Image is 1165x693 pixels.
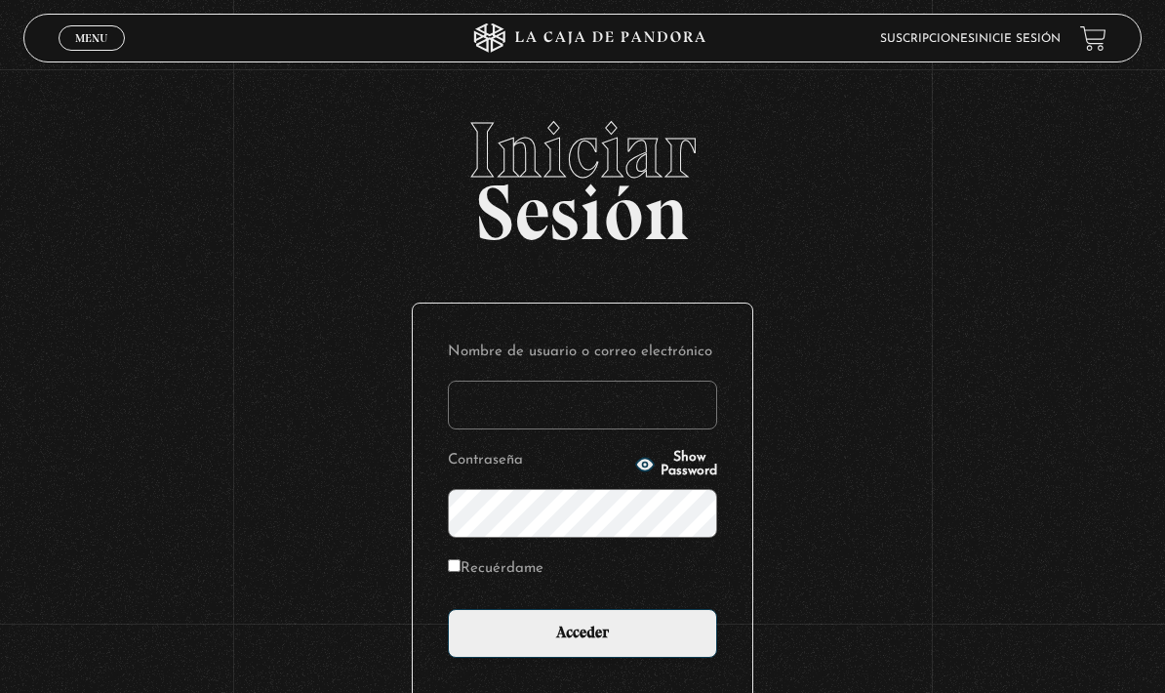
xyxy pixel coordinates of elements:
[1080,25,1106,52] a: View your shopping cart
[448,447,629,473] label: Contraseña
[448,609,717,658] input: Acceder
[23,111,1142,236] h2: Sesión
[448,555,543,582] label: Recuérdame
[75,32,107,44] span: Menu
[635,451,717,478] button: Show Password
[880,33,975,45] a: Suscripciones
[448,339,717,365] label: Nombre de usuario o correo electrónico
[68,49,114,62] span: Cerrar
[448,559,461,572] input: Recuérdame
[23,111,1142,189] span: Iniciar
[975,33,1061,45] a: Inicie sesión
[661,451,717,478] span: Show Password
